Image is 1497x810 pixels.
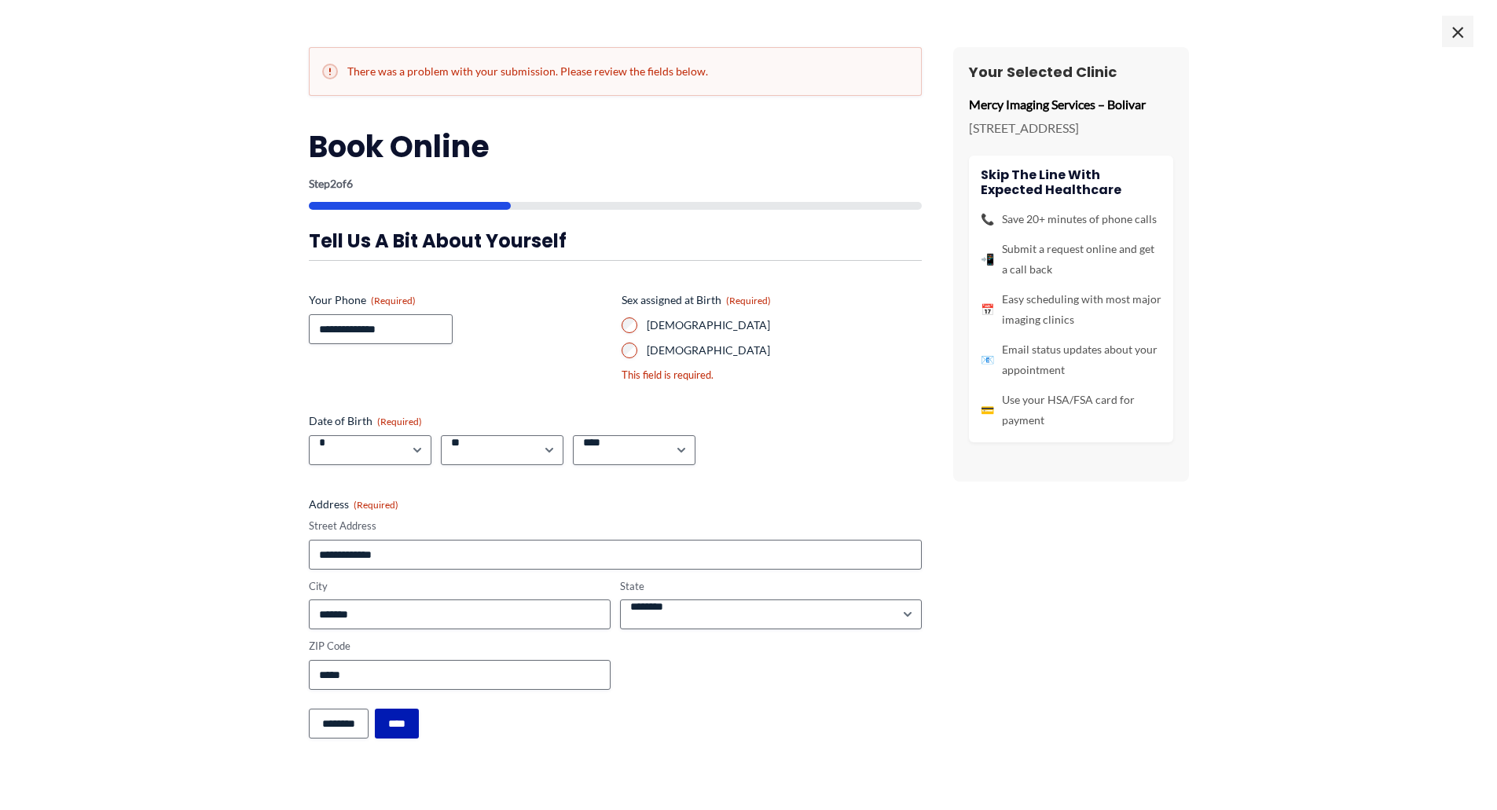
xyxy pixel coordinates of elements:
label: Street Address [309,519,922,533]
li: Submit a request online and get a call back [981,239,1161,280]
h2: There was a problem with your submission. Please review the fields below. [322,64,908,79]
p: Step of [309,178,922,189]
span: (Required) [354,499,398,511]
div: This field is required. [622,368,922,383]
label: City [309,579,611,594]
h3: Tell us a bit about yourself [309,229,922,253]
legend: Address [309,497,398,512]
span: 📲 [981,249,994,269]
label: ZIP Code [309,639,611,654]
li: Email status updates about your appointment [981,339,1161,380]
h4: Skip the line with Expected Healthcare [981,167,1161,197]
legend: Date of Birth [309,413,422,429]
h3: Your Selected Clinic [969,63,1173,81]
span: (Required) [726,295,771,306]
span: 💳 [981,400,994,420]
legend: Sex assigned at Birth [622,292,771,308]
h2: Book Online [309,127,922,166]
li: Easy scheduling with most major imaging clinics [981,289,1161,330]
p: [STREET_ADDRESS] [969,116,1173,140]
label: [DEMOGRAPHIC_DATA] [647,343,922,358]
li: Save 20+ minutes of phone calls [981,209,1161,229]
span: (Required) [377,416,422,427]
span: 📞 [981,209,994,229]
span: 2 [330,177,336,190]
span: (Required) [371,295,416,306]
label: [DEMOGRAPHIC_DATA] [647,317,922,333]
label: State [620,579,922,594]
span: 6 [347,177,353,190]
span: 📅 [981,299,994,320]
li: Use your HSA/FSA card for payment [981,390,1161,431]
p: Mercy Imaging Services – Bolivar [969,93,1173,116]
span: 📧 [981,350,994,370]
span: × [1442,16,1473,47]
label: Your Phone [309,292,609,308]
